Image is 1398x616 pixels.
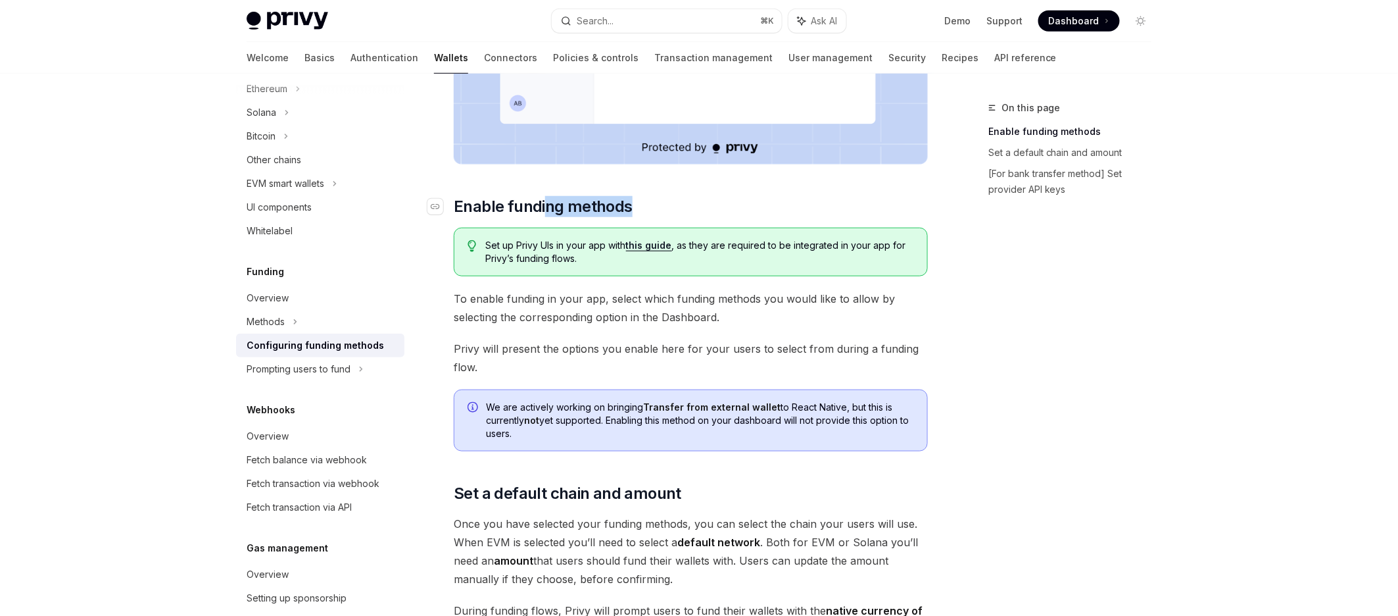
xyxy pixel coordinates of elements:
svg: Tip [468,240,477,252]
a: Authentication [350,42,418,74]
div: EVM smart wallets [247,176,324,192]
a: Navigate to header [427,196,454,217]
span: Once you have selected your funding methods, you can select the chain your users will use. When E... [454,515,928,588]
a: Fetch transaction via API [236,496,404,519]
a: Basics [304,42,335,74]
a: Connectors [484,42,537,74]
div: Fetch balance via webhook [247,452,367,468]
a: Support [986,14,1023,28]
a: Overview [236,563,404,586]
div: UI components [247,199,312,215]
div: Fetch transaction via API [247,500,352,515]
div: Other chains [247,152,301,168]
a: Setting up sponsorship [236,586,404,610]
strong: amount [494,554,533,567]
a: Security [888,42,926,74]
a: this guide [626,240,672,251]
a: User management [788,42,873,74]
a: Other chains [236,148,404,172]
a: Demo [944,14,971,28]
div: Configuring funding methods [247,338,384,353]
span: Privy will present the options you enable here for your users to select from during a funding flow. [454,340,928,376]
a: Dashboard [1038,11,1120,32]
div: Overview [247,428,289,444]
div: Prompting users to fund [247,361,350,377]
div: Whitelabel [247,223,293,239]
span: Dashboard [1049,14,1099,28]
span: Set a default chain and amount [454,483,681,504]
a: Fetch balance via webhook [236,448,404,472]
a: Set a default chain and amount [988,142,1162,163]
a: Configuring funding methods [236,334,404,357]
span: We are actively working on bringing to React Native, but this is currently yet supported. Enablin... [486,401,914,440]
span: ⌘ K [760,16,774,26]
strong: default network [677,536,760,549]
a: [For bank transfer method] Set provider API keys [988,163,1162,200]
a: Recipes [942,42,978,74]
a: Transaction management [654,42,773,74]
h5: Webhooks [247,402,295,418]
span: Set up Privy UIs in your app with , as they are required to be integrated in your app for Privy’s... [486,239,914,265]
div: Solana [247,105,276,120]
strong: Transfer from external wallet [643,401,781,413]
button: Ask AI [788,9,846,33]
a: Policies & controls [553,42,639,74]
a: Enable funding methods [988,121,1162,142]
span: On this page [1001,100,1061,116]
span: To enable funding in your app, select which funding methods you would like to allow by selecting ... [454,290,928,326]
a: Wallets [434,42,468,74]
svg: Info [468,402,481,415]
a: Fetch transaction via webhook [236,472,404,496]
a: Welcome [247,42,289,74]
a: UI components [236,195,404,219]
button: Search...⌘K [552,9,782,33]
span: Ask AI [811,14,837,28]
div: Fetch transaction via webhook [247,476,379,492]
div: Bitcoin [247,128,276,144]
div: Overview [247,290,289,306]
a: Whitelabel [236,219,404,243]
img: light logo [247,12,328,30]
div: Overview [247,567,289,582]
a: Overview [236,424,404,448]
button: Toggle dark mode [1130,11,1151,32]
a: Overview [236,286,404,310]
a: API reference [994,42,1057,74]
div: Setting up sponsorship [247,590,347,606]
h5: Gas management [247,540,328,556]
div: Methods [247,314,285,330]
div: Search... [577,13,614,29]
h5: Funding [247,264,284,280]
span: Enable funding methods [454,196,633,217]
strong: not [524,415,539,426]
